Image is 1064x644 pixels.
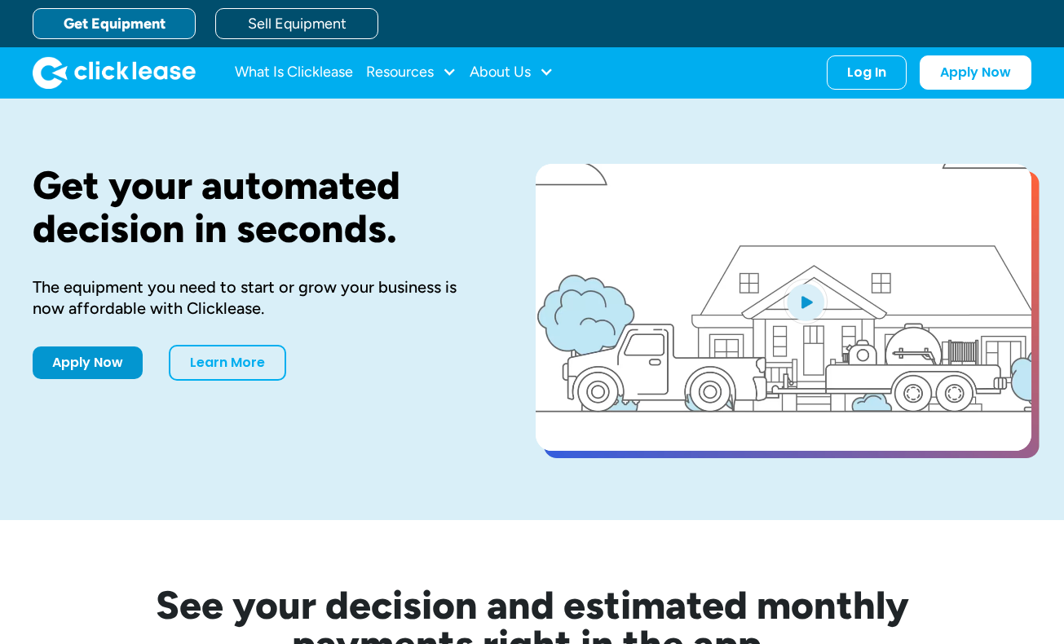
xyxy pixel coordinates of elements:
[33,8,196,39] a: Get Equipment
[366,56,457,89] div: Resources
[215,8,378,39] a: Sell Equipment
[235,56,353,89] a: What Is Clicklease
[920,55,1031,90] a: Apply Now
[536,164,1031,451] a: open lightbox
[33,346,143,379] a: Apply Now
[169,345,286,381] a: Learn More
[847,64,886,81] div: Log In
[784,279,828,324] img: Blue play button logo on a light blue circular background
[470,56,554,89] div: About Us
[33,56,196,89] a: home
[33,56,196,89] img: Clicklease logo
[33,164,483,250] h1: Get your automated decision in seconds.
[33,276,483,319] div: The equipment you need to start or grow your business is now affordable with Clicklease.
